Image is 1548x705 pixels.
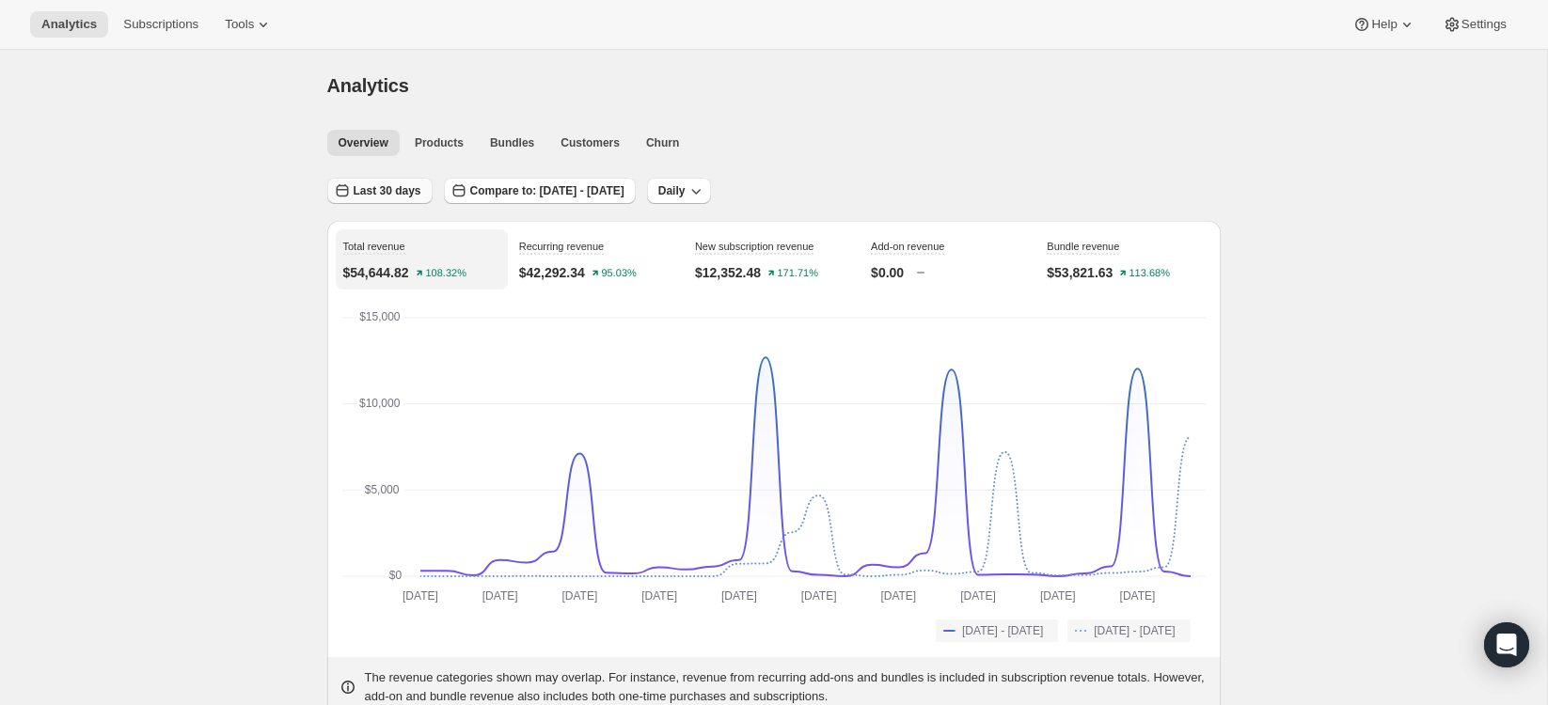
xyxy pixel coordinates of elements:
button: Tools [213,11,284,38]
text: 113.68% [1129,268,1171,279]
text: [DATE] [482,589,517,603]
span: Compare to: [DATE] - [DATE] [470,183,624,198]
text: $10,000 [359,397,401,410]
text: $0 [388,569,402,582]
span: Help [1371,17,1397,32]
text: $15,000 [359,310,401,323]
button: Analytics [30,11,108,38]
span: Daily [658,183,686,198]
p: $0.00 [871,263,904,282]
p: $53,821.63 [1047,263,1113,282]
text: [DATE] [403,589,438,603]
span: Bundle revenue [1047,241,1119,252]
button: Settings [1431,11,1518,38]
span: Tools [225,17,254,32]
text: 171.71% [777,268,818,279]
span: New subscription revenue [695,241,814,252]
button: Last 30 days [327,178,433,204]
span: Last 30 days [354,183,421,198]
text: 95.03% [601,268,637,279]
text: 108.32% [425,268,466,279]
text: [DATE] [880,589,916,603]
button: Help [1341,11,1427,38]
p: $42,292.34 [519,263,585,282]
button: Daily [647,178,712,204]
text: [DATE] [800,589,836,603]
text: [DATE] [960,589,996,603]
span: Overview [339,135,388,150]
p: $12,352.48 [695,263,761,282]
span: Subscriptions [123,17,198,32]
span: Total revenue [343,241,405,252]
text: [DATE] [641,589,677,603]
span: Products [415,135,464,150]
button: [DATE] - [DATE] [1067,619,1190,642]
text: [DATE] [561,589,597,603]
button: Compare to: [DATE] - [DATE] [444,178,636,204]
span: Recurring revenue [519,241,605,252]
text: $5,000 [364,483,399,496]
span: [DATE] - [DATE] [962,623,1043,638]
text: [DATE] [720,589,756,603]
span: Churn [646,135,679,150]
text: [DATE] [1039,589,1075,603]
button: Subscriptions [112,11,210,38]
text: [DATE] [1119,589,1155,603]
span: [DATE] - [DATE] [1094,623,1175,638]
p: $54,644.82 [343,263,409,282]
div: Open Intercom Messenger [1484,622,1529,667]
span: Analytics [327,75,409,96]
span: Bundles [490,135,534,150]
span: Settings [1461,17,1507,32]
span: Analytics [41,17,97,32]
span: Add-on revenue [871,241,944,252]
button: [DATE] - [DATE] [936,619,1058,642]
span: Customers [561,135,620,150]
